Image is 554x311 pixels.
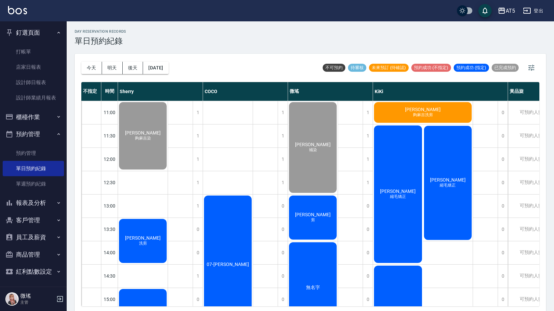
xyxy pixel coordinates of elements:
[278,101,288,124] div: 1
[118,82,203,101] div: Sherry
[278,288,288,311] div: 0
[81,62,102,74] button: 今天
[3,161,64,176] a: 單日預約紀錄
[5,292,19,306] img: Person
[101,194,118,218] div: 13:00
[498,148,508,171] div: 0
[310,217,316,223] span: 剪
[193,218,203,241] div: 0
[193,171,203,194] div: 1
[193,195,203,218] div: 1
[363,288,373,311] div: 0
[294,212,332,217] span: [PERSON_NAME]
[101,124,118,147] div: 11:30
[454,65,489,71] span: 預約成功 (指定)
[278,218,288,241] div: 0
[308,147,318,153] span: 補染
[348,65,366,71] span: 待審核
[404,107,442,112] span: [PERSON_NAME]
[363,265,373,288] div: 0
[123,62,143,74] button: 後天
[205,262,250,267] span: 07-[PERSON_NAME]
[75,29,126,34] h2: day Reservation records
[124,235,162,241] span: [PERSON_NAME]
[193,124,203,147] div: 1
[3,75,64,90] a: 設計師日報表
[20,299,54,305] p: 主管
[3,212,64,229] button: 客戶管理
[363,101,373,124] div: 1
[75,36,126,46] h3: 單日預約紀錄
[363,195,373,218] div: 0
[363,241,373,264] div: 0
[3,194,64,212] button: 報表及分析
[363,124,373,147] div: 1
[294,142,332,147] span: [PERSON_NAME]
[3,145,64,161] a: 預約管理
[323,65,345,71] span: 不可預約
[498,265,508,288] div: 0
[498,195,508,218] div: 0
[193,265,203,288] div: 1
[412,112,434,118] span: 夠麻吉洗剪
[101,101,118,124] div: 11:00
[492,65,519,71] span: 已完成預約
[193,101,203,124] div: 1
[278,171,288,194] div: 1
[134,135,152,141] span: 夠麻吉染
[102,62,123,74] button: 明天
[278,265,288,288] div: 0
[363,148,373,171] div: 1
[389,194,407,200] span: 縮毛矯正
[143,62,168,74] button: [DATE]
[278,241,288,264] div: 0
[363,218,373,241] div: 0
[193,148,203,171] div: 1
[498,171,508,194] div: 0
[520,5,546,17] button: 登出
[101,82,118,101] div: 時間
[101,171,118,194] div: 12:30
[379,189,417,194] span: [PERSON_NAME]
[193,241,203,264] div: 0
[288,82,373,101] div: 微瑤
[3,229,64,246] button: 員工及薪資
[278,195,288,218] div: 0
[498,241,508,264] div: 0
[101,241,118,264] div: 14:00
[138,241,148,246] span: 洗剪
[3,176,64,192] a: 單週預約紀錄
[3,125,64,143] button: 預約管理
[3,108,64,126] button: 櫃檯作業
[101,218,118,241] div: 13:30
[278,124,288,147] div: 1
[81,82,101,101] div: 不指定
[498,218,508,241] div: 0
[369,65,409,71] span: 未來預訂 (待確認)
[8,6,27,14] img: Logo
[506,7,515,15] div: AT5
[101,288,118,311] div: 15:00
[429,177,467,183] span: [PERSON_NAME]
[3,246,64,263] button: 商品管理
[3,24,64,41] button: 釘選頁面
[498,124,508,147] div: 0
[411,65,451,71] span: 預約成功 (不指定)
[278,148,288,171] div: 1
[3,263,64,280] button: 紅利點數設定
[3,59,64,75] a: 店家日報表
[193,288,203,311] div: 0
[478,4,492,17] button: save
[203,82,288,101] div: COCO
[3,44,64,59] a: 打帳單
[498,101,508,124] div: 0
[101,147,118,171] div: 12:00
[438,183,457,188] span: 縮毛矯正
[101,264,118,288] div: 14:30
[498,288,508,311] div: 0
[373,82,508,101] div: KiKi
[20,293,54,299] h5: 微瑤
[363,171,373,194] div: 1
[495,4,518,18] button: AT5
[124,130,162,135] span: [PERSON_NAME]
